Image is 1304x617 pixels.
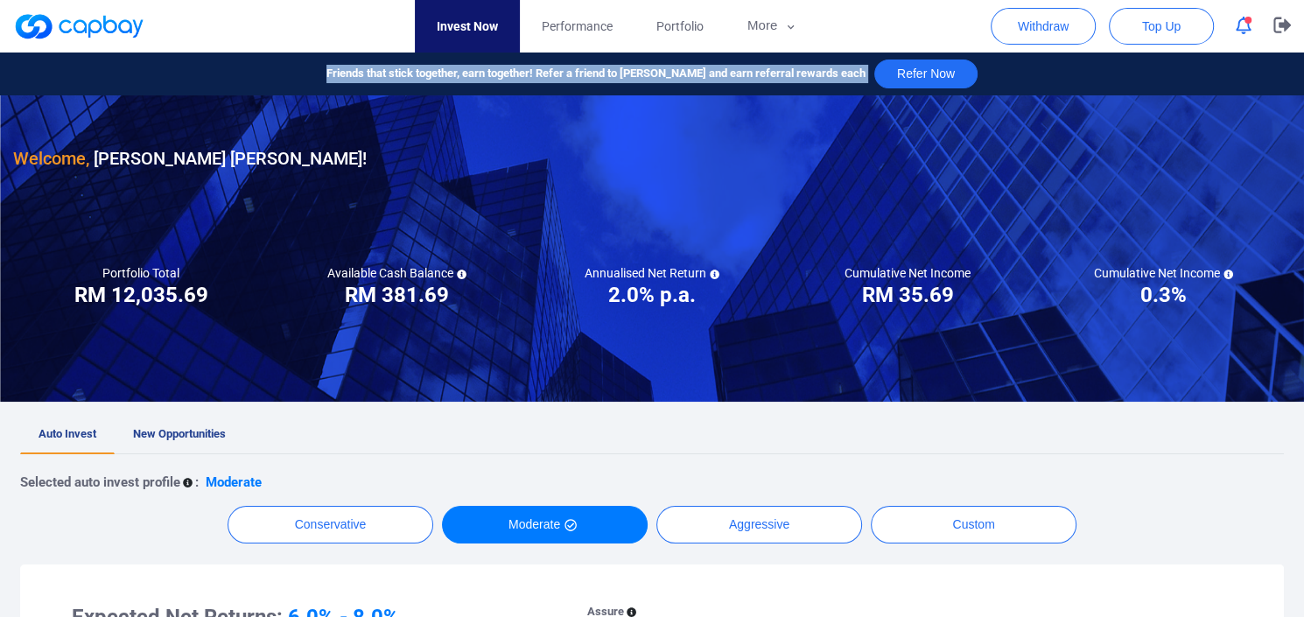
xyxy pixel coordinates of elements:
[862,281,954,309] h3: RM 35.69
[871,506,1076,543] button: Custom
[608,281,696,309] h3: 2.0% p.a.
[327,265,466,281] h5: Available Cash Balance
[228,506,433,543] button: Conservative
[1094,265,1233,281] h5: Cumulative Net Income
[102,265,179,281] h5: Portfolio Total
[195,472,199,493] p: :
[206,472,262,493] p: Moderate
[991,8,1096,45] button: Withdraw
[656,17,704,36] span: Portfolio
[39,427,96,440] span: Auto Invest
[345,281,449,309] h3: RM 381.69
[656,506,862,543] button: Aggressive
[74,281,208,309] h3: RM 12,035.69
[1142,18,1181,35] span: Top Up
[845,265,971,281] h5: Cumulative Net Income
[13,144,367,172] h3: [PERSON_NAME] [PERSON_NAME] !
[13,148,89,169] span: Welcome,
[1109,8,1214,45] button: Top Up
[542,17,613,36] span: Performance
[20,472,180,493] p: Selected auto invest profile
[442,506,648,543] button: Moderate
[585,265,719,281] h5: Annualised Net Return
[133,427,226,440] span: New Opportunities
[326,65,866,83] span: Friends that stick together, earn together! Refer a friend to [PERSON_NAME] and earn referral rew...
[874,60,978,88] button: Refer Now
[1140,281,1187,309] h3: 0.3%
